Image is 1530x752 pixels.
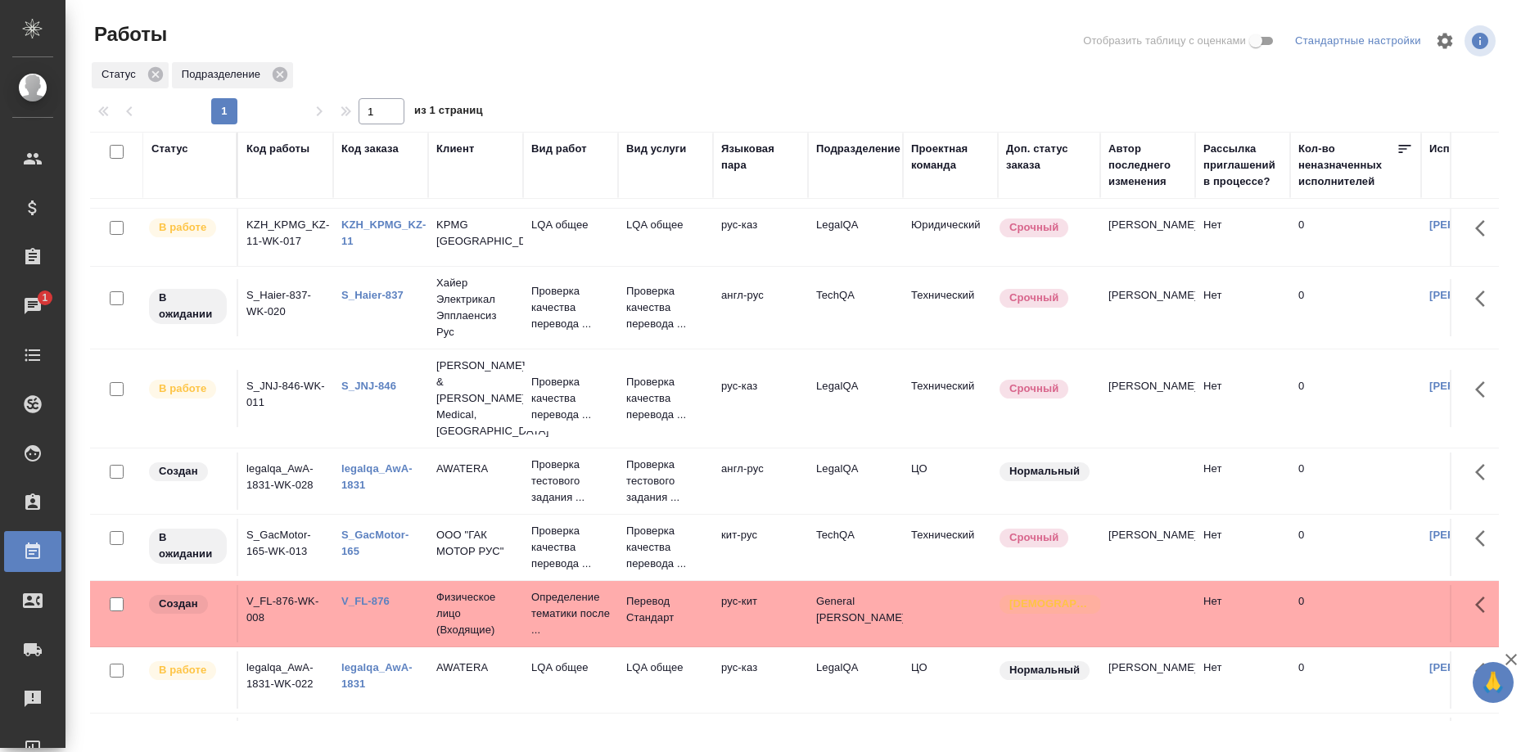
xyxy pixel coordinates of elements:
p: Перевод Стандарт [626,593,705,626]
td: Нет [1195,585,1290,642]
p: LQA общее [531,217,610,233]
p: В ожидании [159,529,217,562]
td: рус-каз [713,651,808,709]
p: Срочный [1009,219,1058,236]
span: из 1 страниц [414,101,483,124]
button: Здесь прячутся важные кнопки [1465,651,1505,691]
p: Проверка качества перевода ... [531,523,610,572]
div: Заказ еще не согласован с клиентом, искать исполнителей рано [147,461,228,483]
div: Автор последнего изменения [1108,141,1187,190]
td: 0 [1290,519,1421,576]
p: Срочный [1009,529,1058,546]
span: 1 [32,290,57,306]
p: В ожидании [159,290,217,322]
a: legalqa_AwA-1831 [341,661,413,690]
p: Нормальный [1009,662,1080,678]
div: Подразделение [816,141,900,157]
td: Нет [1195,651,1290,709]
div: Исполнитель выполняет работу [147,660,228,682]
td: Нет [1195,519,1290,576]
td: S_Haier-837-WK-020 [238,279,333,336]
p: [DEMOGRAPHIC_DATA] [1009,596,1091,612]
td: Нет [1195,209,1290,266]
td: LegalQA [808,651,903,709]
p: В работе [159,219,206,236]
button: Здесь прячутся важные кнопки [1465,279,1505,318]
a: V_FL-876 [341,595,390,607]
p: Срочный [1009,290,1058,306]
a: [PERSON_NAME] [1429,289,1520,301]
p: Создан [159,596,198,612]
p: KPMG [GEOGRAPHIC_DATA] [436,217,515,250]
button: Здесь прячутся важные кнопки [1465,453,1505,492]
p: AWATERA [436,461,515,477]
a: legalqa_AwA-1831 [341,462,413,491]
a: [PERSON_NAME] [1429,218,1520,231]
div: Клиент [436,141,474,157]
p: LQA общее [626,217,705,233]
p: В работе [159,662,206,678]
button: Здесь прячутся важные кнопки [1465,585,1505,624]
td: ЦО [903,453,998,510]
div: Языковая пара [721,141,800,173]
button: Здесь прячутся важные кнопки [1465,370,1505,409]
td: S_JNJ-846-WK-011 [238,370,333,427]
td: англ-рус [713,453,808,510]
p: Проверка качества перевода ... [531,374,610,423]
td: TechQA [808,519,903,576]
td: [PERSON_NAME] [1100,519,1195,576]
td: KZH_KPMG_KZ-11-WK-017 [238,209,333,266]
p: [PERSON_NAME] & [PERSON_NAME] Medical, [GEOGRAPHIC_DATA] [436,358,515,439]
a: [PERSON_NAME] [1429,661,1520,673]
td: 0 [1290,651,1421,709]
button: Здесь прячутся важные кнопки [1465,519,1505,558]
p: Проверка тестового задания ... [531,457,610,506]
span: Настроить таблицу [1425,21,1465,61]
p: AWATERA [436,660,515,676]
div: Доп. статус заказа [1006,141,1092,173]
td: LegalQA [808,370,903,427]
a: 1 [4,286,61,326]
div: Вид услуги [626,141,687,157]
a: S_JNJ-846 [341,380,396,392]
p: Хайер Электрикал Эпплаенсиз Рус [436,275,515,340]
td: 0 [1290,279,1421,336]
td: S_GacMotor-165-WK-013 [238,519,333,576]
div: Исполнитель назначен, приступать к работе пока рано [147,287,228,326]
td: Технический [903,279,998,336]
td: [PERSON_NAME] [1100,279,1195,336]
td: кит-рус [713,519,808,576]
div: Проектная команда [911,141,990,173]
p: LQA общее [626,660,705,676]
td: [PERSON_NAME] [1100,370,1195,427]
div: Исполнитель назначен, приступать к работе пока рано [147,527,228,565]
p: Проверка качества перевода ... [626,523,705,572]
div: Подразделение [172,62,293,88]
p: Определение тематики после ... [531,589,610,638]
td: LegalQA [808,453,903,510]
p: Создан [159,463,198,480]
td: рус-каз [713,370,808,427]
td: LegalQA [808,209,903,266]
td: Юридический [903,209,998,266]
td: Технический [903,519,998,576]
div: Заказ еще не согласован с клиентом, искать исполнителей рано [147,593,228,615]
p: Подразделение [182,66,266,83]
td: рус-кит [713,585,808,642]
p: Физическое лицо (Входящие) [436,589,515,638]
span: Работы [90,21,167,47]
span: 🙏 [1479,665,1507,700]
p: Проверка качества перевода ... [531,283,610,332]
p: В работе [159,381,206,397]
a: [PERSON_NAME] [1429,529,1520,541]
td: ЦО [903,651,998,709]
div: Код работы [246,141,309,157]
div: Статус [92,62,169,88]
td: 0 [1290,585,1421,642]
div: Рассылка приглашений в процессе? [1203,141,1282,190]
p: Нормальный [1009,463,1080,480]
td: TechQA [808,279,903,336]
a: [PERSON_NAME] [1429,380,1520,392]
div: Исполнитель выполняет работу [147,378,228,400]
p: ООО "ГАК МОТОР РУС" [436,527,515,560]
